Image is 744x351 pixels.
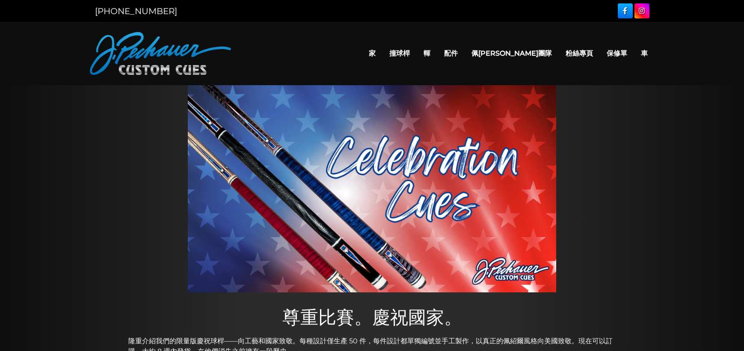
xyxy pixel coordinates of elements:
[424,49,430,57] font: 䡣
[465,42,559,64] a: 佩[PERSON_NAME]團隊
[444,49,458,57] font: 配件
[634,42,655,64] a: 車
[559,42,600,64] a: 粉絲專頁
[90,32,231,75] img: Pechauer 自訂球桿
[382,42,417,64] a: 撞球桿
[600,42,634,64] a: 保修單
[437,42,465,64] a: 配件
[389,49,410,57] font: 撞球桿
[362,42,382,64] a: 家
[417,42,437,64] a: 䡣
[95,6,177,16] a: [PHONE_NUMBER]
